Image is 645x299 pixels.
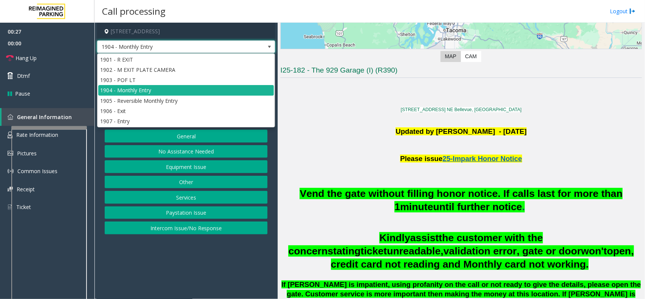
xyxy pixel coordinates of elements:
[8,151,13,156] img: 'icon'
[98,116,274,126] li: 1907 - Entry
[105,222,268,234] button: Intercom Issue/No Response
[105,206,268,219] button: Paystation Issue
[17,113,72,121] span: General Information
[379,232,410,243] span: Kindly
[15,54,37,62] span: Hang Up
[8,132,12,138] img: 'icon'
[280,65,642,78] h3: I25-182 - The 929 Garage (I) (R390)
[630,7,636,15] img: logout
[410,232,439,243] span: assist
[331,245,634,270] span: open, credit card not reading and Monthly card not working.
[442,151,522,163] a: 25-Impark Honor Notice
[17,72,30,80] span: Dtmf
[105,176,268,189] button: Other
[610,7,636,15] a: Logout
[15,90,30,98] span: Pause
[98,106,274,116] li: 1906 - Exit
[8,204,12,211] img: 'icon'
[98,75,274,85] li: 1903 - POF LT
[98,65,274,75] li: 1902 - M EXIT PLATE CAMERA
[98,54,274,65] li: 1901 - R EXIT
[98,96,274,106] li: 1905 - Reversible Monthly Entry
[396,127,527,135] b: Updated by [PERSON_NAME] - [DATE]
[522,201,525,212] span: .
[97,41,239,53] span: 1904 - Monthly Entry
[105,145,268,158] button: No Assistance Needed
[105,160,268,173] button: Equipment Issue
[581,245,607,257] span: won't
[441,51,461,62] label: Map
[461,51,481,62] label: CAM
[300,188,623,212] span: Vend the gate without filling honor notice. If calls last for more than 1
[2,108,94,126] a: General Information
[400,201,433,212] span: minute
[400,155,442,163] span: Please issue
[361,245,387,257] span: ticket
[98,2,169,20] h3: Call processing
[8,168,14,174] img: 'icon'
[328,245,360,257] span: stating
[288,232,543,257] span: the customer with the concern
[442,155,522,163] span: 25-Impark Honor Notice
[8,114,13,120] img: 'icon'
[444,245,581,257] span: validation error, gate or door
[8,187,13,192] img: 'icon'
[433,201,522,212] span: until further notice
[401,107,522,112] a: [STREET_ADDRESS] NE Bellevue, [GEOGRAPHIC_DATA]
[387,245,444,257] span: unreadable,
[105,130,268,143] button: General
[97,23,275,40] h4: [STREET_ADDRESS]
[98,85,274,95] li: 1904 - Monthly Entry
[105,191,268,204] button: Services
